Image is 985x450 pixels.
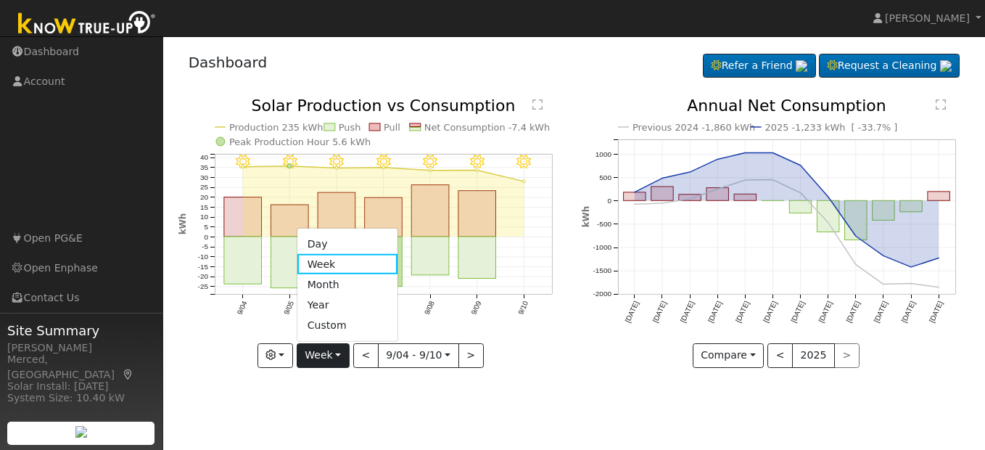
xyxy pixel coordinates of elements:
text: 40 [199,154,208,162]
text: -2000 [593,290,611,298]
a: Map [122,369,135,380]
rect: onclick="" [458,237,496,279]
circle: onclick="" [881,282,886,287]
a: Day [297,234,398,254]
i: 9/06 - Clear [329,155,344,169]
button: 9/04 - 9/10 [378,343,459,368]
circle: onclick="" [687,169,693,175]
text: -15 [197,263,208,271]
circle: onclick="" [743,150,749,156]
circle: onclick="" [825,194,831,200]
button: > [458,343,484,368]
text: 10 [199,213,208,221]
circle: onclick="" [936,255,942,261]
i: 9/04 - Clear [236,155,250,169]
rect: onclick="" [845,201,867,240]
text: 9/05 [282,300,295,316]
circle: onclick="" [770,150,776,156]
text: Push [339,122,361,133]
text: [DATE] [900,300,917,324]
text: [DATE] [928,300,944,324]
text:  [936,99,946,110]
circle: onclick="" [743,177,749,183]
button: < [767,343,793,368]
a: Month [297,274,398,295]
circle: onclick="" [632,201,638,207]
rect: onclick="" [364,237,402,287]
button: Week [297,343,350,368]
text: 9/10 [516,300,529,316]
text: Previous 2024 -1,860 kWh [632,122,755,133]
text: [DATE] [790,300,807,324]
rect: onclick="" [624,192,646,200]
text: -500 [597,220,611,228]
text: 5 [204,223,208,231]
circle: onclick="" [770,177,776,183]
text: kWh [178,213,188,235]
rect: onclick="" [734,195,757,201]
text: Production 235 kWh [229,122,323,133]
text: 9/04 [235,300,248,316]
rect: onclick="" [364,198,402,237]
text: -1000 [593,244,611,252]
rect: onclick="" [271,237,308,288]
circle: onclick="" [853,262,859,268]
text: [DATE] [762,300,778,324]
text: -25 [197,282,208,290]
rect: onclick="" [706,188,729,201]
text: [DATE] [706,300,723,324]
text: [DATE] [651,300,668,324]
a: Year [297,295,398,315]
circle: onclick="" [714,157,720,163]
circle: onclick="" [798,190,804,196]
span: [PERSON_NAME] [885,12,970,24]
circle: onclick="" [287,164,292,168]
i: 9/08 - Clear [423,155,437,169]
circle: onclick="" [382,166,384,169]
text: 2025 -1,233 kWh [ -33.7% ] [765,122,898,133]
button: < [353,343,379,368]
span: Site Summary [7,321,155,340]
button: 2025 [792,343,835,368]
circle: onclick="" [522,180,525,183]
text: -5 [202,243,208,251]
rect: onclick="" [679,195,701,200]
text: [DATE] [873,300,889,324]
circle: onclick="" [825,220,831,226]
text: [DATE] [624,300,640,324]
rect: onclick="" [223,197,261,237]
rect: onclick="" [223,237,261,284]
text: 30 [199,173,208,181]
rect: onclick="" [651,187,674,200]
i: 9/07 - Clear [376,155,390,169]
circle: onclick="" [714,187,720,192]
text: 9/08 [423,300,436,316]
text: 9/09 [469,300,482,316]
text: -20 [197,273,208,281]
circle: onclick="" [936,285,942,290]
i: 9/05 - Clear [282,155,297,169]
text: [DATE] [734,300,751,324]
a: Refer a Friend [703,54,816,78]
div: [PERSON_NAME] [7,340,155,356]
text: Peak Production Hour 5.6 kWh [229,136,371,147]
text: 20 [199,193,208,201]
text: 1000 [595,150,612,158]
text: 25 [199,184,208,192]
text: Solar Production vs Consumption [251,97,515,115]
rect: onclick="" [900,201,923,213]
circle: onclick="" [798,163,804,168]
circle: onclick="" [659,200,665,206]
text: 15 [199,203,208,211]
text: Net Consumption -7.4 kWh [424,122,551,133]
circle: onclick="" [659,176,665,181]
div: System Size: 10.40 kW [7,390,155,406]
div: Merced, [GEOGRAPHIC_DATA] [7,352,155,382]
div: Solar Install: [DATE] [7,379,155,394]
a: Week [297,254,398,274]
a: Custom [297,315,398,335]
rect: onclick="" [928,192,950,200]
text: Annual Net Consumption [687,97,886,115]
rect: onclick="" [458,191,496,237]
rect: onclick="" [271,205,308,237]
